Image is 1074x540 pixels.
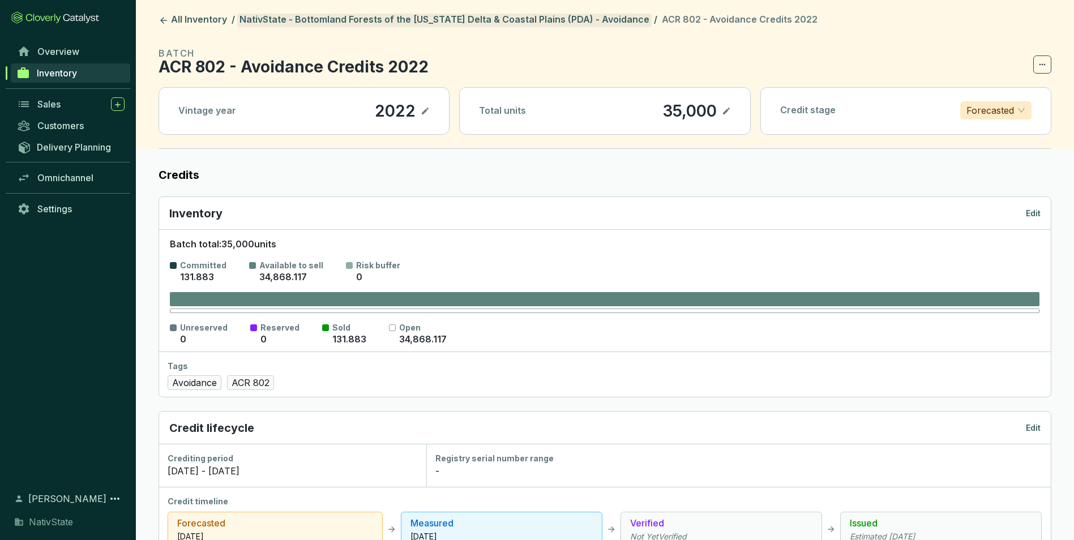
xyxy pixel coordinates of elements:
[1026,422,1041,434] p: Edit
[11,138,130,156] a: Delivery Planning
[169,420,254,436] p: Credit lifecycle
[11,116,130,135] a: Customers
[37,67,77,79] span: Inventory
[180,271,214,284] p: 131.883
[399,333,447,346] p: 34,868.117
[156,14,229,27] a: All Inventory
[168,464,417,478] div: [DATE] - [DATE]
[259,271,307,284] p: 34,868.117
[29,515,73,529] span: NativState
[180,260,226,271] p: Committed
[662,101,717,121] p: 35,000
[662,14,818,25] span: ACR 802 - Avoidance Credits 2022
[180,322,228,333] p: Unreserved
[168,453,417,464] div: Crediting period
[28,492,106,505] span: [PERSON_NAME]
[159,46,429,60] p: BATCH
[11,168,130,187] a: Omnichannel
[37,98,61,110] span: Sales
[37,120,84,131] span: Customers
[399,322,447,333] p: Open
[356,271,362,282] span: 0
[260,322,299,333] p: Reserved
[332,322,366,333] p: Sold
[11,63,130,83] a: Inventory
[232,14,235,27] li: /
[11,42,130,61] a: Overview
[654,14,657,27] li: /
[37,203,72,215] span: Settings
[479,105,526,117] p: Total units
[170,238,1039,251] p: Batch total: 35,000 units
[1026,208,1041,219] p: Edit
[780,104,836,117] p: Credit stage
[11,95,130,114] a: Sales
[168,361,1042,372] div: Tags
[227,375,274,390] span: ACR 802
[237,14,652,27] a: NativState - Bottomland Forests of the [US_STATE] Delta & Coastal Plains (PDA) - Avoidance
[356,260,400,271] p: Risk buffer
[332,333,366,346] p: 131.883
[966,102,1014,119] p: Forecasted
[11,199,130,218] a: Settings
[180,333,186,346] p: 0
[177,516,373,530] p: Forecasted
[37,46,79,57] span: Overview
[850,516,1032,530] p: Issued
[435,464,1042,478] div: -
[169,205,222,221] p: Inventory
[37,142,111,153] span: Delivery Planning
[37,172,93,183] span: Omnichannel
[435,453,1042,464] div: Registry serial number range
[259,260,323,271] p: Available to sell
[374,101,416,121] p: 2022
[410,516,593,530] p: Measured
[630,516,812,530] p: Verified
[168,375,221,390] span: Avoidance
[159,167,1051,183] label: Credits
[168,496,1042,507] div: Credit timeline
[178,105,236,117] p: Vintage year
[159,60,429,74] p: ACR 802 - Avoidance Credits 2022
[260,333,267,346] p: 0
